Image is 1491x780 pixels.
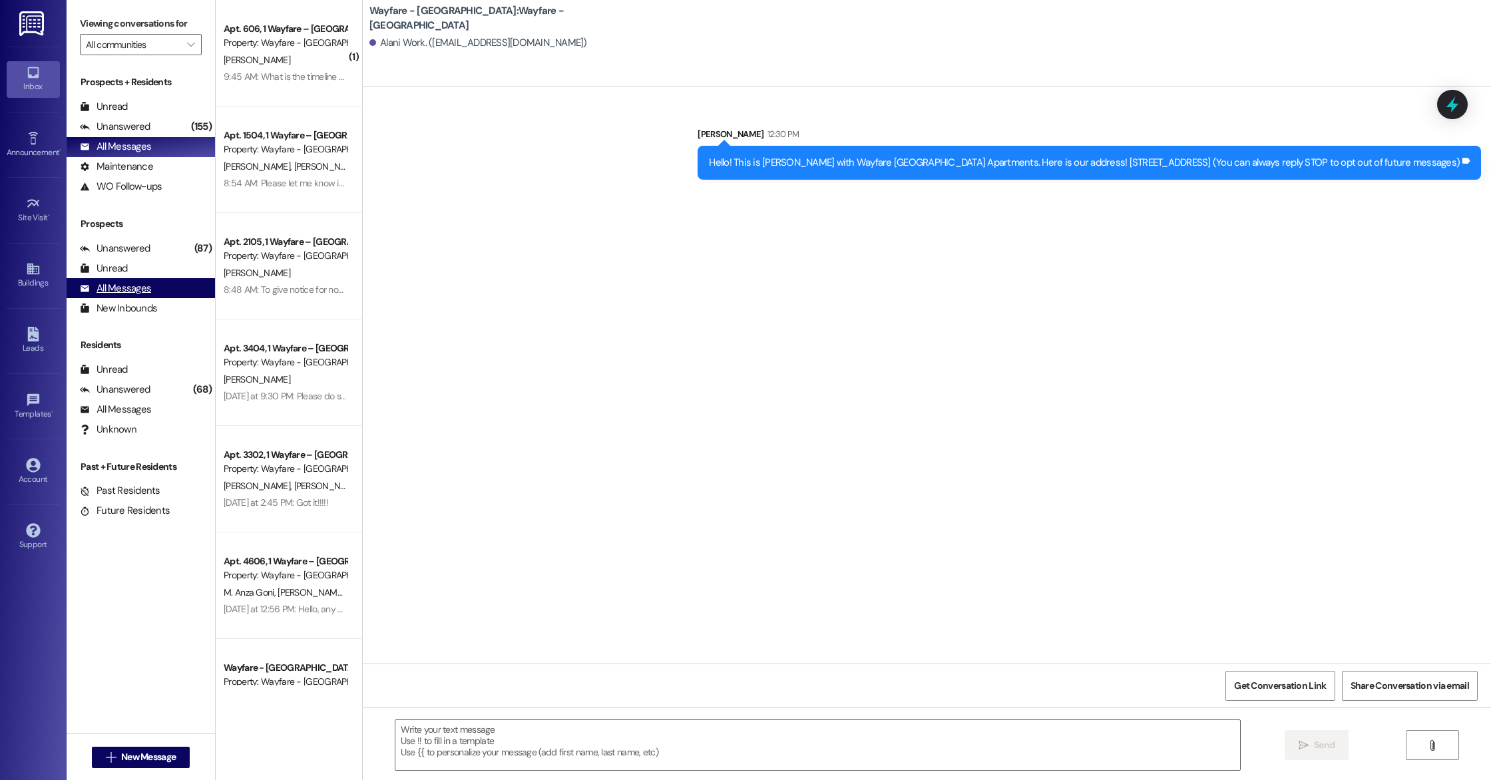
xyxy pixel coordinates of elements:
div: 12:30 PM [764,127,799,141]
div: Property: Wayfare - [GEOGRAPHIC_DATA] [224,462,347,476]
a: Leads [7,323,60,359]
span: • [48,211,50,220]
div: Unread [80,262,128,276]
div: Property: Wayfare - [GEOGRAPHIC_DATA] [224,36,347,50]
div: Unknown [80,423,136,437]
div: 9:45 AM: What is the timeline on the pool opening [224,71,416,83]
span: [PERSON_NAME] Tur [278,586,358,598]
div: Residents [67,338,215,352]
div: [DATE] at 2:45 PM: Got it!!!!! [224,496,328,508]
div: Hello! This is [PERSON_NAME] with Wayfare [GEOGRAPHIC_DATA] Apartments. Here is our address! [STR... [709,156,1460,170]
a: Site Visit • [7,192,60,228]
div: 8:54 AM: Please let me know if you have any questions! [224,177,437,189]
div: Property: Wayfare - [GEOGRAPHIC_DATA] [224,142,347,156]
button: Send [1285,730,1349,760]
img: ResiDesk Logo [19,11,47,36]
div: Apt. 606, 1 Wayfare – [GEOGRAPHIC_DATA] [224,22,347,36]
span: [PERSON_NAME] [224,480,294,492]
div: Alani Work. ([EMAIL_ADDRESS][DOMAIN_NAME]) [369,36,587,50]
div: Unanswered [80,242,150,256]
i:  [106,752,116,763]
button: Get Conversation Link [1225,671,1335,701]
span: Get Conversation Link [1234,679,1326,693]
span: • [59,146,61,155]
div: WO Follow-ups [80,180,162,194]
div: Property: Wayfare - [GEOGRAPHIC_DATA] [224,675,347,689]
div: (155) [188,116,215,137]
div: [DATE] at 9:30 PM: Please do send update [DATE]. [224,390,415,402]
div: New Inbounds [80,301,157,315]
button: New Message [92,747,190,768]
div: Apt. 4606, 1 Wayfare – [GEOGRAPHIC_DATA] [224,554,347,568]
div: Apt. 3302, 1 Wayfare – [GEOGRAPHIC_DATA] [224,448,347,462]
input: All communities [86,34,180,55]
span: [PERSON_NAME] [224,54,290,66]
div: Apt. 2105, 1 Wayfare – [GEOGRAPHIC_DATA] [224,235,347,249]
div: Unread [80,363,128,377]
div: Apt. 3404, 1 Wayfare – [GEOGRAPHIC_DATA] [224,341,347,355]
span: [PERSON_NAME] [224,267,290,279]
div: Prospects [67,217,215,231]
div: All Messages [80,282,151,295]
a: Inbox [7,61,60,97]
a: Buildings [7,258,60,293]
span: [PERSON_NAME] [224,160,294,172]
div: Maintenance [80,160,153,174]
div: 8:48 AM: To give notice for non renewal you will need to email [EMAIL_ADDRESS][DOMAIN_NAME] (You ... [224,284,831,295]
i:  [187,39,194,50]
div: Property: Wayfare - [GEOGRAPHIC_DATA] [224,568,347,582]
span: • [51,407,53,417]
div: Property: Wayfare - [GEOGRAPHIC_DATA] [224,355,347,369]
div: Property: Wayfare - [GEOGRAPHIC_DATA] [224,249,347,263]
div: [DATE] at 12:56 PM: Hello, any news about the pool? [224,603,421,615]
span: [PERSON_NAME] [294,480,360,492]
div: Past + Future Residents [67,460,215,474]
span: [PERSON_NAME] [224,373,290,385]
div: [PERSON_NAME] [698,127,1481,146]
label: Viewing conversations for [80,13,202,34]
div: Wayfare - [GEOGRAPHIC_DATA] [224,661,347,675]
span: Send [1314,738,1335,752]
button: Share Conversation via email [1342,671,1478,701]
b: Wayfare - [GEOGRAPHIC_DATA]: Wayfare - [GEOGRAPHIC_DATA] [369,4,636,33]
a: Account [7,454,60,490]
div: Unread [80,100,128,114]
div: All Messages [80,403,151,417]
div: All Messages [80,140,151,154]
i:  [1427,740,1437,751]
span: Share Conversation via email [1351,679,1469,693]
a: Templates • [7,389,60,425]
span: [PERSON_NAME] [294,160,360,172]
div: Unanswered [80,120,150,134]
span: New Message [121,750,176,764]
i:  [1299,740,1309,751]
div: Unanswered [80,383,150,397]
div: (68) [190,379,215,400]
a: Support [7,519,60,555]
div: (87) [191,238,215,259]
div: Past Residents [80,484,160,498]
span: M. Anza Goni [224,586,278,598]
div: Prospects + Residents [67,75,215,89]
div: Apt. 1504, 1 Wayfare – [GEOGRAPHIC_DATA] [224,128,347,142]
div: Future Residents [80,504,170,518]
